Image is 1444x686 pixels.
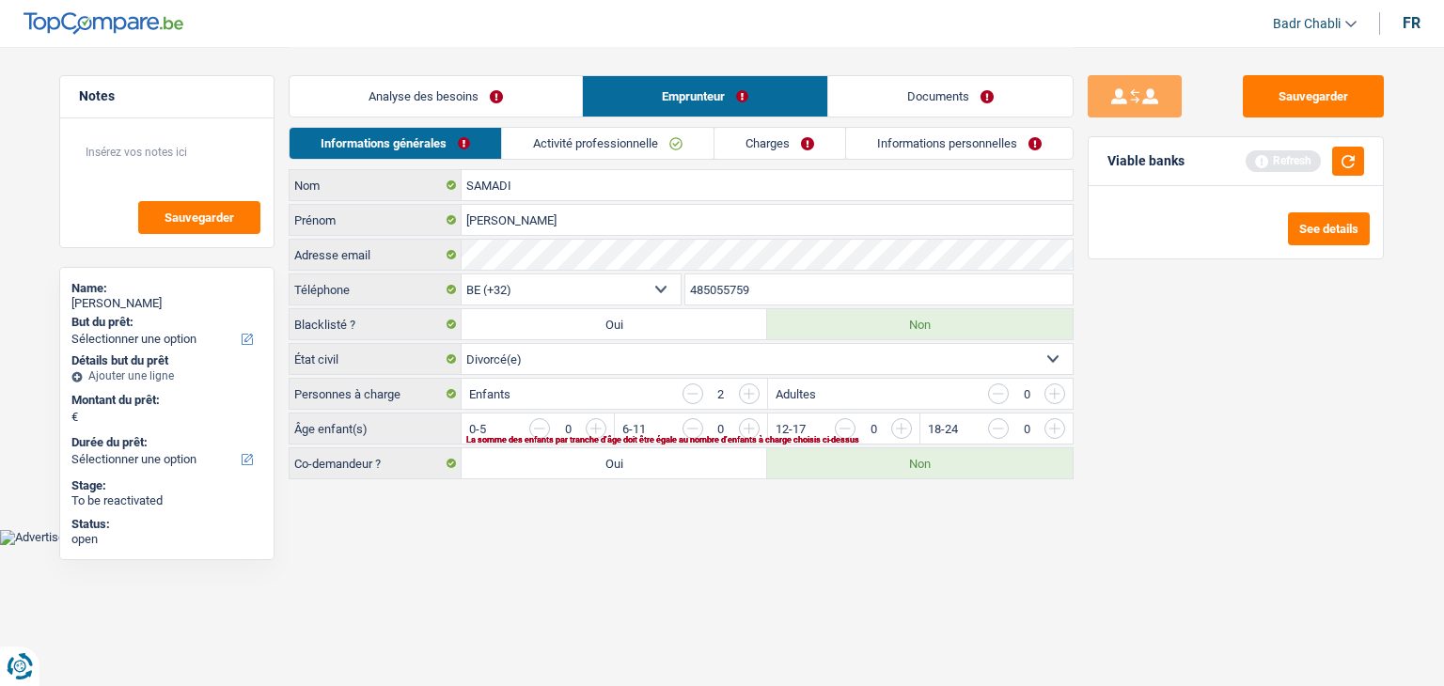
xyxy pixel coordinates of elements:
label: Âge enfant(s) [290,413,462,444]
label: Téléphone [290,274,462,304]
span: Badr Chabli [1273,16,1341,32]
label: Blacklisté ? [290,309,462,339]
div: Stage: [71,478,262,493]
a: Activité professionnelle [502,128,714,159]
label: Nom [290,170,462,200]
span: € [71,410,78,425]
h5: Notes [79,88,255,104]
div: To be reactivated [71,493,262,508]
div: Détails but du prêt [71,353,262,368]
label: Personnes à charge [290,379,462,409]
div: La somme des enfants par tranche d'âge doit être égale au nombre d'enfants à charge choisis ci-de... [466,436,1010,444]
label: Adultes [776,388,816,400]
div: [PERSON_NAME] [71,296,262,311]
label: Adresse email [290,240,462,270]
a: Emprunteur [583,76,827,117]
label: Durée du prêt: [71,435,259,450]
label: Enfants [469,388,510,400]
div: Status: [71,517,262,532]
div: 0 [1018,388,1035,400]
div: 2 [713,388,730,400]
label: État civil [290,344,462,374]
a: Charges [714,128,845,159]
div: 0 [559,423,576,435]
label: Oui [462,309,767,339]
label: Non [767,309,1073,339]
input: 401020304 [685,274,1074,304]
div: fr [1403,14,1420,32]
a: Informations générales [290,128,501,159]
label: Co-demandeur ? [290,448,462,478]
button: See details [1288,212,1370,245]
label: 0-5 [469,423,486,435]
label: Non [767,448,1073,478]
a: Analyse des besoins [290,76,582,117]
label: But du prêt: [71,315,259,330]
div: Viable banks [1107,153,1185,169]
button: Sauvegarder [1243,75,1384,117]
label: Montant du prêt: [71,393,259,408]
div: Refresh [1246,150,1321,171]
a: Documents [828,76,1073,117]
a: Badr Chabli [1258,8,1357,39]
img: TopCompare Logo [24,12,183,35]
label: Oui [462,448,767,478]
div: Name: [71,281,262,296]
label: Prénom [290,205,462,235]
a: Informations personnelles [846,128,1073,159]
div: open [71,532,262,547]
button: Sauvegarder [138,201,260,234]
div: Ajouter une ligne [71,369,262,382]
span: Sauvegarder [165,211,234,224]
